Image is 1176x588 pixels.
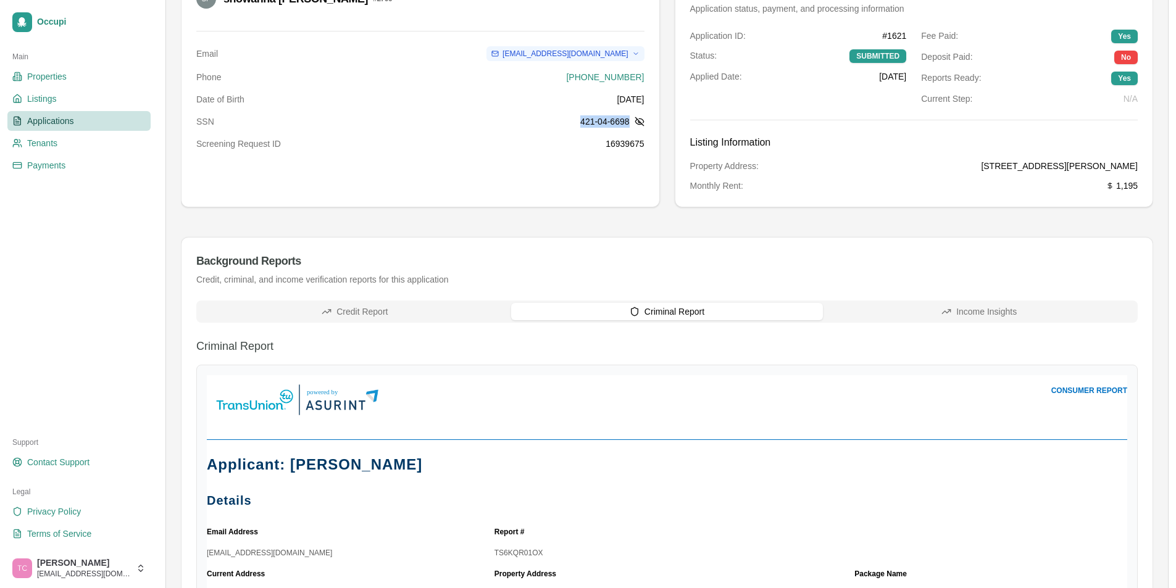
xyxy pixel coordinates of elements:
[606,139,644,149] span: 16939675
[1111,72,1138,85] div: Yes
[196,252,1138,270] div: Background Reports
[207,568,269,579] strong: Current Address
[7,502,151,521] a: Privacy Policy
[690,180,743,192] span: Monthly Rent:
[27,456,90,468] span: Contact Support
[7,553,151,583] button: Trudy Childers[PERSON_NAME][EMAIL_ADDRESS][DOMAIN_NAME]
[690,160,759,172] span: Property Address:
[207,455,1127,474] h1: Applicant: [PERSON_NAME]
[921,72,981,85] span: Reports Ready:
[7,482,151,502] div: Legal
[7,89,151,109] a: Listings
[7,155,151,175] a: Payments
[196,48,218,60] dt: Email
[7,111,151,131] a: Applications
[27,70,67,83] span: Properties
[7,452,151,472] a: Contact Support
[667,385,1128,396] p: CONSUMER REPORT
[921,30,958,43] span: Fee Paid:
[494,526,528,537] strong: Report #
[879,70,906,83] span: [DATE]
[690,2,1138,15] div: Application status, payment, and processing information
[27,115,74,127] span: Applications
[307,388,338,395] tspan: powered by
[7,67,151,86] a: Properties
[196,138,281,150] dt: Screening Request ID
[690,70,742,83] span: Applied Date:
[503,49,628,59] span: [EMAIL_ADDRESS][DOMAIN_NAME]
[1111,30,1138,43] div: Yes
[1124,94,1138,104] span: N/A
[196,115,214,128] dt: SSN
[37,558,131,569] span: [PERSON_NAME]
[494,549,543,557] span: TS6KQR01OX
[1114,51,1138,64] div: No
[1106,180,1138,192] span: 1,195
[37,569,131,579] span: [EMAIL_ADDRESS][DOMAIN_NAME]
[690,49,717,63] span: Status:
[207,494,1127,507] h2: Details
[7,524,151,544] a: Terms of Service
[7,7,151,37] a: Occupi
[27,93,56,105] span: Listings
[921,93,972,105] span: Current Step:
[690,30,746,42] span: Application ID:
[921,51,972,64] span: Deposit Paid:
[511,303,824,320] button: Criminal Report
[7,133,151,153] a: Tenants
[196,71,221,83] dt: Phone
[207,526,262,537] strong: Email Address
[27,505,81,518] span: Privacy Policy
[196,93,244,106] dt: Date of Birth
[617,93,644,106] dd: [DATE]
[690,135,1138,150] h4: Listing Information
[199,303,511,320] button: Credit Report
[196,273,1138,286] div: Credit, criminal, and income verification reports for this application
[196,337,1138,355] h3: Criminal Report
[849,49,906,63] div: SUBMITTED
[207,549,332,557] span: [EMAIL_ADDRESS][DOMAIN_NAME]
[823,303,1135,320] button: Income Insights
[494,568,560,579] strong: Property Address
[37,17,146,28] span: Occupi
[882,30,906,42] span: # 1621
[27,137,57,149] span: Tenants
[27,159,65,172] span: Payments
[12,558,32,578] img: Trudy Childers
[7,433,151,452] div: Support
[27,528,91,540] span: Terms of Service
[580,115,629,128] span: 421-04-6698
[854,568,911,579] strong: Package Name
[981,160,1138,172] span: [STREET_ADDRESS][PERSON_NAME]
[7,47,151,67] div: Main
[566,72,644,82] a: [PHONE_NUMBER]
